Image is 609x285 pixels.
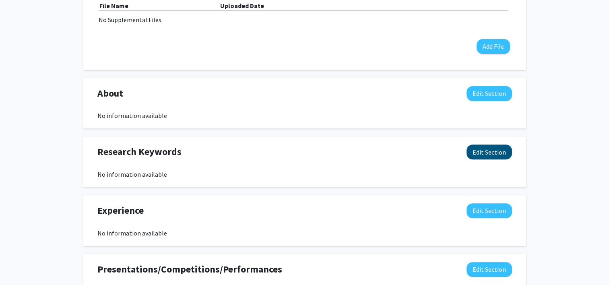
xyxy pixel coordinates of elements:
div: No information available [97,111,512,120]
span: Presentations/Competitions/Performances [97,262,282,277]
b: Uploaded Date [220,2,264,10]
button: Add File [477,39,510,54]
button: Edit Research Keywords [467,145,512,159]
button: Edit Experience [467,203,512,218]
span: About [97,86,123,101]
b: File Name [99,2,128,10]
div: No information available [97,169,512,179]
iframe: Chat [6,249,34,279]
button: Edit About [467,86,512,101]
button: Edit Presentations/Competitions/Performances [467,262,512,277]
span: Research Keywords [97,145,182,159]
span: Experience [97,203,144,218]
div: No Supplemental Files [99,15,511,25]
div: No information available [97,228,512,238]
